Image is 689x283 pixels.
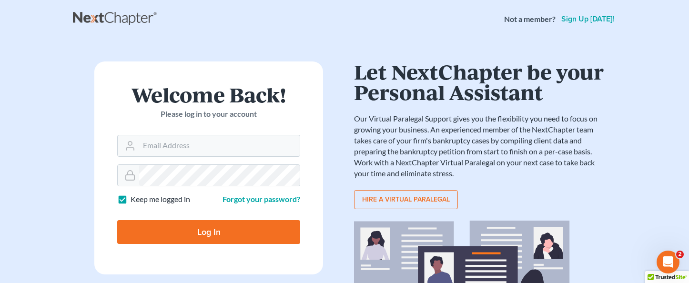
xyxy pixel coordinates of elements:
iframe: Intercom live chat [657,251,679,273]
label: Keep me logged in [131,194,190,205]
a: Sign up [DATE]! [559,15,616,23]
a: Hire a virtual paralegal [354,190,458,209]
input: Email Address [139,135,300,156]
a: Forgot your password? [223,194,300,203]
p: Our Virtual Paralegal Support gives you the flexibility you need to focus on growing your busines... [354,113,607,179]
h1: Welcome Back! [117,84,300,105]
input: Log In [117,220,300,244]
strong: Not a member? [504,14,556,25]
h1: Let NextChapter be your Personal Assistant [354,61,607,102]
span: 2 [676,251,684,258]
p: Please log in to your account [117,109,300,120]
